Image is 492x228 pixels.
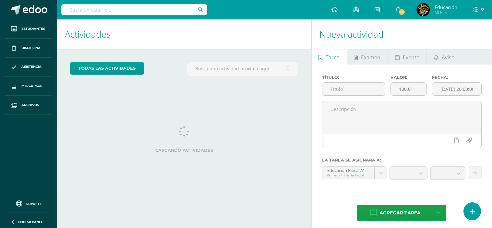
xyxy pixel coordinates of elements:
span: Evento [403,50,420,65]
span: Tarea [326,50,340,65]
span: Asistencia [21,64,42,69]
label: Fecha: [432,75,482,80]
span: Disciplina [21,45,41,51]
input: Título [322,83,385,95]
span: Aviso [442,50,455,65]
div: Educación Física 'A' [327,167,370,173]
span: Educación [435,4,457,10]
span: Agregar tarea [379,205,421,221]
span: Mis cursos [21,83,42,89]
a: Soporte [8,199,49,208]
a: todas las Actividades [70,62,144,75]
label: La tarea se asignará a: [322,158,482,162]
a: Disciplina [5,39,52,58]
span: Soporte [26,201,42,206]
span: Archivos [21,102,39,108]
a: Mis cursos [5,77,52,96]
span: Estudiantes [21,26,45,31]
img: e848a06d305063da6e408c2e705eb510.png [417,3,430,16]
span: Examen [361,50,380,65]
span: Mi Perfil [435,10,457,15]
h1: Nueva actividad [319,19,484,49]
input: Busca una actividad próxima aquí... [187,62,298,75]
label: Cargando actividades [70,148,298,153]
a: Archivos [5,96,52,115]
h1: Actividades [65,19,304,49]
label: Título: [322,75,386,80]
label: Valor: [390,75,426,80]
input: Fecha de entrega [432,83,481,95]
input: Puntos máximos [391,83,426,95]
a: Tarea [312,49,347,65]
a: Evento [388,49,426,65]
a: Aviso [427,49,462,65]
a: Asistencia [5,58,52,77]
a: Examen [347,49,388,65]
input: Busca un usuario... [61,4,207,15]
a: Educación Física 'A'Primero Primaria Inicial [322,167,387,179]
span: Cerrar panel [18,220,43,224]
a: Estudiantes [5,19,52,39]
span: 15 [398,8,405,16]
div: Primero Primaria Inicial [327,173,370,177]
